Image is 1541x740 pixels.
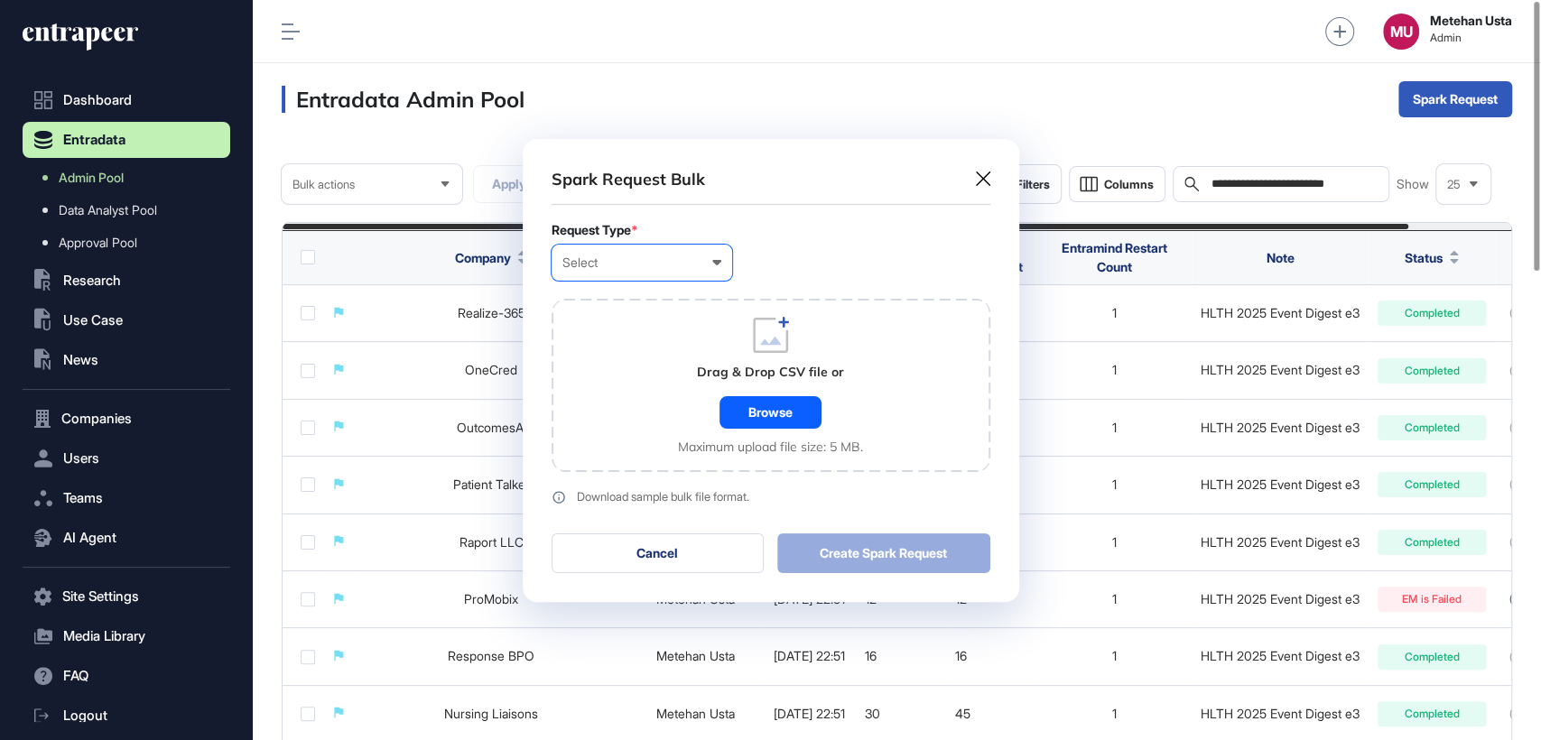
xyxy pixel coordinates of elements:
[552,168,705,190] div: Spark Request Bulk
[552,490,990,504] a: Download sample bulk file format.
[552,223,990,237] div: Request Type
[719,396,822,429] div: Browse
[562,255,721,270] div: Select
[678,439,863,454] div: Maximum upload file size: 5 MB.
[552,533,765,573] button: Cancel
[577,491,749,503] div: Download sample bulk file format.
[697,364,844,382] div: Drag & Drop CSV file or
